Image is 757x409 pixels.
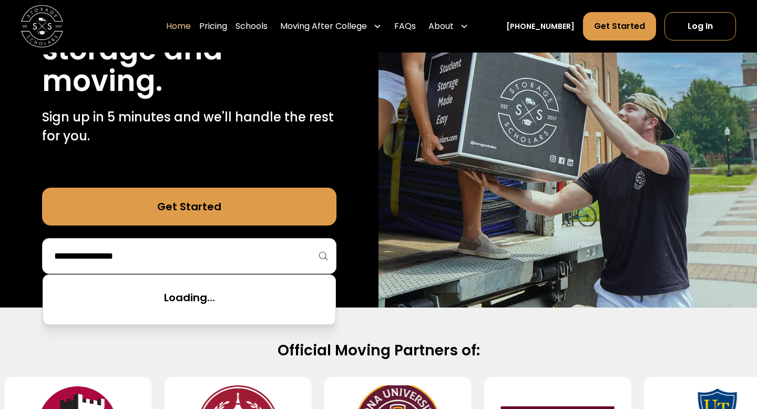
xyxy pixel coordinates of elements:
a: Log In [664,12,736,40]
a: Get Started [583,12,656,40]
h1: Stress free student storage and moving. [42,2,336,97]
div: About [428,20,454,33]
a: Get Started [42,188,336,226]
a: Home [166,12,191,41]
a: FAQs [394,12,416,41]
img: Storage Scholars main logo [21,5,63,47]
a: [PHONE_NUMBER] [506,21,575,32]
h2: Official Moving Partners of: [42,341,715,360]
a: Schools [236,12,268,41]
p: Sign up in 5 minutes and we'll handle the rest for you. [42,108,336,146]
a: Pricing [199,12,227,41]
div: Moving After College [280,20,367,33]
div: About [424,12,473,41]
div: Moving After College [276,12,386,41]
